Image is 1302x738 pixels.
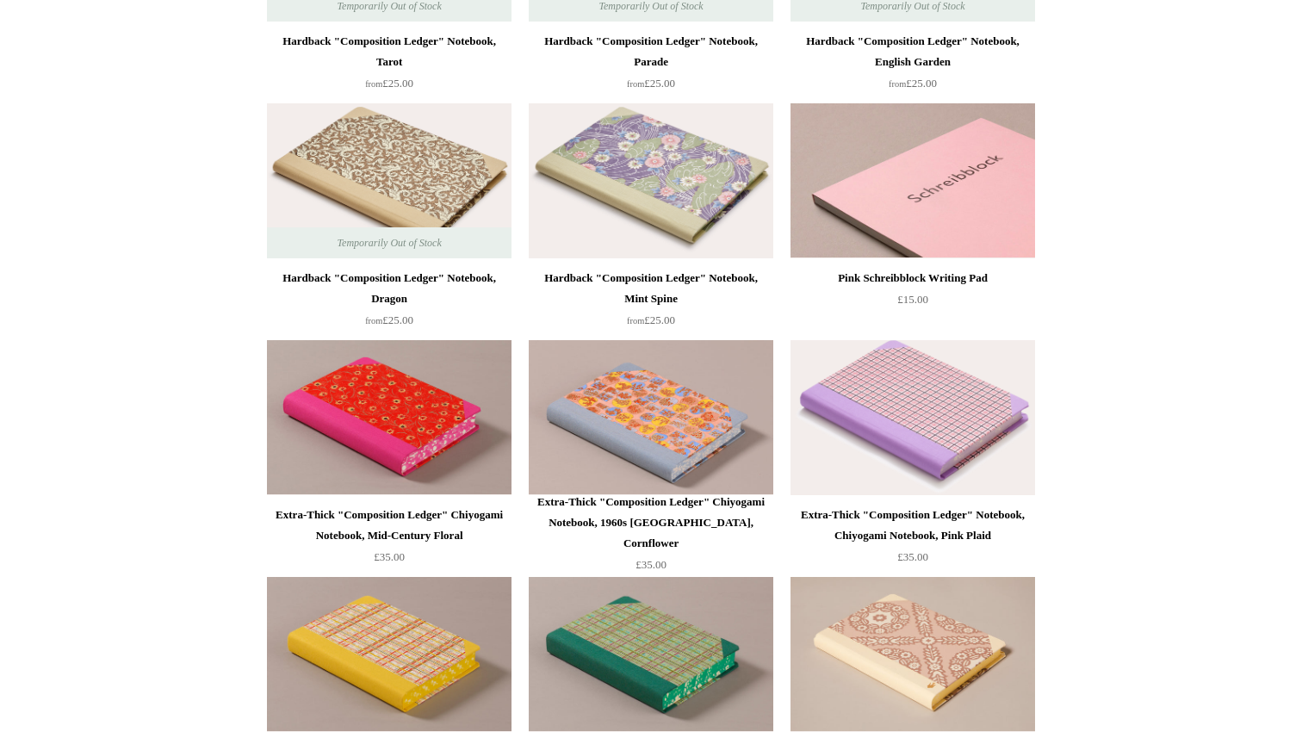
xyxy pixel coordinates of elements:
[897,550,928,563] span: £35.00
[627,316,644,326] span: from
[627,313,675,326] span: £25.00
[533,268,769,309] div: Hardback "Composition Ledger" Notebook, Mint Spine
[267,340,512,495] a: Extra-Thick "Composition Ledger" Chiyogami Notebook, Mid-Century Floral Extra-Thick "Composition ...
[627,79,644,89] span: from
[889,77,937,90] span: £25.00
[889,79,906,89] span: from
[529,340,773,495] a: Extra-Thick "Composition Ledger" Chiyogami Notebook, 1960s Japan, Cornflower Extra-Thick "Composi...
[790,103,1035,258] a: Pink Schreibblock Writing Pad Pink Schreibblock Writing Pad
[790,103,1035,258] img: Pink Schreibblock Writing Pad
[267,31,512,102] a: Hardback "Composition Ledger" Notebook, Tarot from£25.00
[529,577,773,732] img: Extra-Thick "Composition Ledger" Chiyogami Notebook, Green Tartan
[374,550,405,563] span: £35.00
[529,577,773,732] a: Extra-Thick "Composition Ledger" Chiyogami Notebook, Green Tartan Extra-Thick "Composition Ledger...
[790,505,1035,575] a: Extra-Thick "Composition Ledger" Notebook, Chiyogami Notebook, Pink Plaid £35.00
[267,268,512,338] a: Hardback "Composition Ledger" Notebook, Dragon from£25.00
[365,79,382,89] span: from
[271,31,507,72] div: Hardback "Composition Ledger" Notebook, Tarot
[790,31,1035,102] a: Hardback "Composition Ledger" Notebook, English Garden from£25.00
[267,103,512,258] img: Hardback "Composition Ledger" Notebook, Dragon
[319,227,458,258] span: Temporarily Out of Stock
[365,313,413,326] span: £25.00
[267,577,512,732] a: Extra-Thick "Composition Ledger" Chiyogami Notebook, Yellow Tartan Extra-Thick "Composition Ledge...
[529,268,773,338] a: Hardback "Composition Ledger" Notebook, Mint Spine from£25.00
[795,31,1031,72] div: Hardback "Composition Ledger" Notebook, English Garden
[271,505,507,546] div: Extra-Thick "Composition Ledger" Chiyogami Notebook, Mid-Century Floral
[790,577,1035,732] a: Extra-Thick "Composition Ledger" Wallpaper Collection Notebook, Laurel Trellis Extra-Thick "Compo...
[529,492,773,575] a: Extra-Thick "Composition Ledger" Chiyogami Notebook, 1960s [GEOGRAPHIC_DATA], Cornflower £35.00
[529,31,773,102] a: Hardback "Composition Ledger" Notebook, Parade from£25.00
[529,103,773,258] img: Hardback "Composition Ledger" Notebook, Mint Spine
[627,77,675,90] span: £25.00
[267,505,512,575] a: Extra-Thick "Composition Ledger" Chiyogami Notebook, Mid-Century Floral £35.00
[790,268,1035,338] a: Pink Schreibblock Writing Pad £15.00
[271,268,507,309] div: Hardback "Composition Ledger" Notebook, Dragon
[790,577,1035,732] img: Extra-Thick "Composition Ledger" Wallpaper Collection Notebook, Laurel Trellis
[365,316,382,326] span: from
[897,293,928,306] span: £15.00
[533,31,769,72] div: Hardback "Composition Ledger" Notebook, Parade
[533,492,769,554] div: Extra-Thick "Composition Ledger" Chiyogami Notebook, 1960s [GEOGRAPHIC_DATA], Cornflower
[267,577,512,732] img: Extra-Thick "Composition Ledger" Chiyogami Notebook, Yellow Tartan
[529,103,773,258] a: Hardback "Composition Ledger" Notebook, Mint Spine Hardback "Composition Ledger" Notebook, Mint S...
[529,340,773,495] img: Extra-Thick "Composition Ledger" Chiyogami Notebook, 1960s Japan, Cornflower
[790,340,1035,495] img: Extra-Thick "Composition Ledger" Notebook, Chiyogami Notebook, Pink Plaid
[795,505,1031,546] div: Extra-Thick "Composition Ledger" Notebook, Chiyogami Notebook, Pink Plaid
[267,103,512,258] a: Hardback "Composition Ledger" Notebook, Dragon Hardback "Composition Ledger" Notebook, Dragon Tem...
[267,340,512,495] img: Extra-Thick "Composition Ledger" Chiyogami Notebook, Mid-Century Floral
[365,77,413,90] span: £25.00
[635,558,666,571] span: £35.00
[795,268,1031,288] div: Pink Schreibblock Writing Pad
[790,340,1035,495] a: Extra-Thick "Composition Ledger" Notebook, Chiyogami Notebook, Pink Plaid Extra-Thick "Compositio...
